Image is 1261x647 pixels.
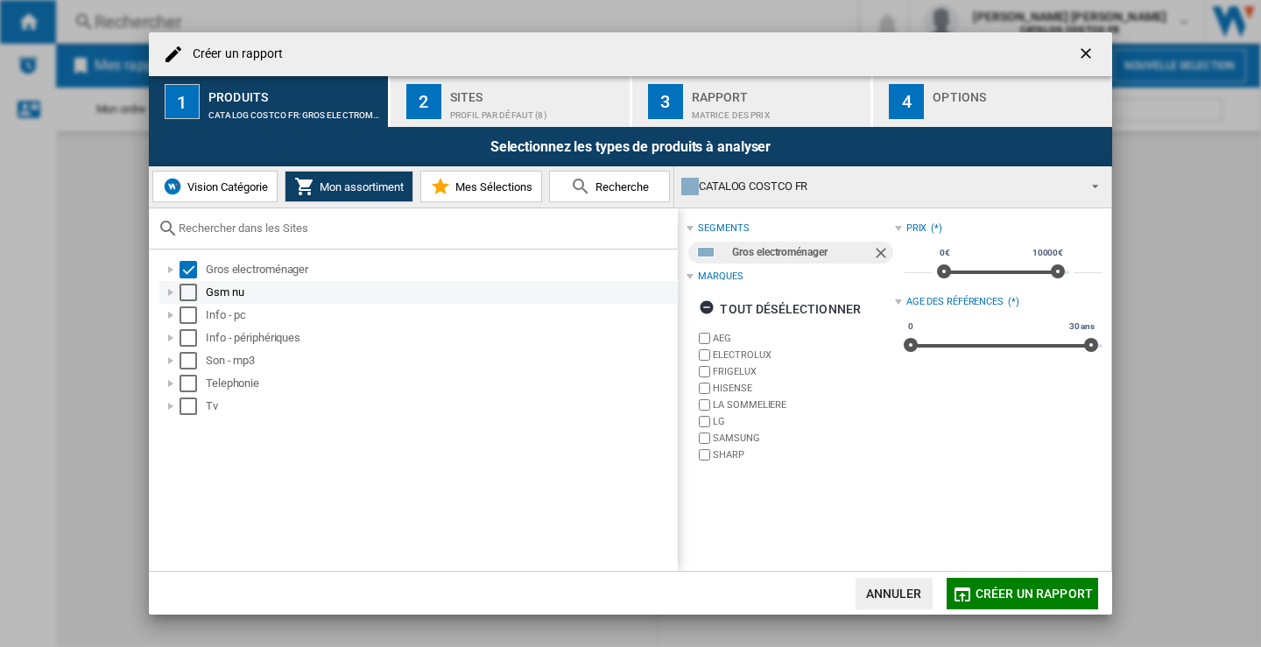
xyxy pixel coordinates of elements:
[450,102,623,120] div: Profil par défaut (8)
[549,171,670,202] button: Recherche
[699,449,710,461] input: brand.name
[450,83,623,102] div: Sites
[184,46,284,63] h4: Créer un rapport
[698,222,749,236] div: segments
[699,293,861,325] div: tout désélectionner
[206,397,675,415] div: Tv
[206,329,675,347] div: Info - périphériques
[208,102,381,120] div: CATALOG COSTCO FR:Gros electroménager
[947,578,1098,609] button: Créer un rapport
[713,332,894,345] label: AEG
[315,180,404,193] span: Mon assortiment
[180,397,206,415] md-checkbox: Select
[873,76,1112,127] button: 4 Options
[889,84,924,119] div: 4
[698,270,743,284] div: Marques
[933,83,1105,102] div: Options
[180,375,206,392] md-checkbox: Select
[451,180,532,193] span: Mes Sélections
[937,246,953,260] span: 0€
[206,306,675,324] div: Info - pc
[694,293,866,325] button: tout désélectionner
[699,333,710,344] input: brand.name
[183,180,268,193] span: Vision Catégorie
[713,432,894,445] label: SAMSUNG
[699,433,710,444] input: brand.name
[692,102,864,120] div: Matrice des prix
[180,352,206,369] md-checkbox: Select
[732,242,871,264] div: Gros electroménager
[976,587,1093,601] span: Créer un rapport
[285,171,413,202] button: Mon assortiment
[208,83,381,102] div: Produits
[692,83,864,102] div: Rapport
[149,127,1112,166] div: Selectionnez les types de produits à analyser
[206,284,675,301] div: Gsm nu
[906,295,1004,309] div: Age des références
[391,76,631,127] button: 2 Sites Profil par défaut (8)
[152,171,278,202] button: Vision Catégorie
[180,284,206,301] md-checkbox: Select
[906,222,927,236] div: Prix
[162,176,183,197] img: wiser-icon-blue.png
[699,416,710,427] input: brand.name
[632,76,873,127] button: 3 Rapport Matrice des prix
[149,76,390,127] button: 1 Produits CATALOG COSTCO FR:Gros electroménager
[180,261,206,278] md-checkbox: Select
[206,375,675,392] div: Telephonie
[420,171,542,202] button: Mes Sélections
[591,180,649,193] span: Recherche
[713,448,894,461] label: SHARP
[206,352,675,369] div: Son - mp3
[180,306,206,324] md-checkbox: Select
[206,261,675,278] div: Gros electroménager
[165,84,200,119] div: 1
[856,578,933,609] button: Annuler
[648,84,683,119] div: 3
[179,222,669,235] input: Rechercher dans les Sites
[1070,37,1105,72] button: getI18NText('BUTTONS.CLOSE_DIALOG')
[713,348,894,362] label: ELECTROLUX
[406,84,441,119] div: 2
[180,329,206,347] md-checkbox: Select
[1030,246,1066,260] span: 10000€
[699,383,710,394] input: brand.name
[1067,320,1097,334] span: 30 ans
[699,399,710,411] input: brand.name
[872,244,893,265] ng-md-icon: Retirer
[681,174,1076,199] div: CATALOG COSTCO FR
[1077,45,1098,66] ng-md-icon: getI18NText('BUTTONS.CLOSE_DIALOG')
[699,366,710,377] input: brand.name
[713,415,894,428] label: LG
[713,382,894,395] label: HISENSE
[713,398,894,411] label: LA SOMMELIERE
[905,320,916,334] span: 0
[713,365,894,378] label: FRIGELUX
[699,349,710,361] input: brand.name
